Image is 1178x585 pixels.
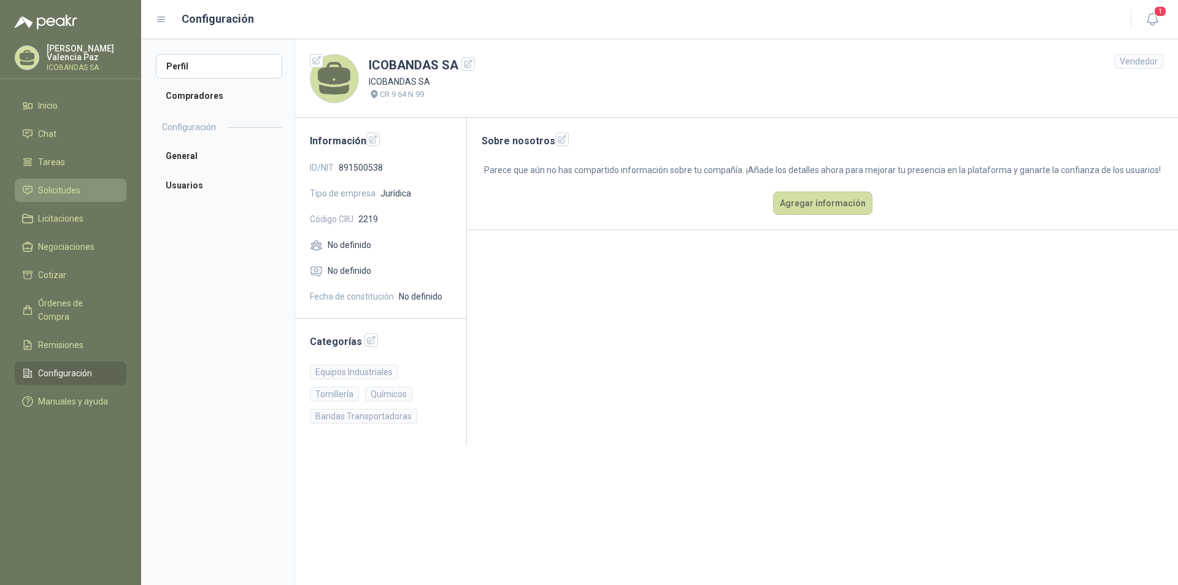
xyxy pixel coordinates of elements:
[38,155,65,169] span: Tareas
[310,333,452,349] h2: Categorías
[310,161,334,174] span: ID/NIT
[399,290,442,303] span: No definido
[15,362,126,385] a: Configuración
[365,387,412,401] div: Químicos
[156,83,282,108] a: Compradores
[156,54,282,79] a: Perfil
[47,64,126,71] p: ICOBANDAS SA
[38,212,83,225] span: Licitaciones
[38,296,115,323] span: Órdenes de Compra
[38,395,108,408] span: Manuales y ayuda
[15,235,126,258] a: Negociaciones
[15,122,126,145] a: Chat
[38,338,83,352] span: Remisiones
[310,365,398,379] div: Equipos Industriales
[38,366,92,380] span: Configuración
[15,15,77,29] img: Logo peakr
[328,264,371,277] span: No definido
[310,409,417,424] div: Bandas Transportadoras
[310,290,394,303] span: Fecha de constitución
[482,163,1163,177] p: Parece que aún no has compartido información sobre tu compañía. ¡Añade los detalles ahora para me...
[482,133,1163,149] h2: Sobre nosotros
[339,161,383,174] span: 891500538
[38,268,66,282] span: Cotizar
[380,88,424,101] p: CR 9 64 N 99
[47,44,126,61] p: [PERSON_NAME] Valencia Paz
[38,127,56,141] span: Chat
[38,184,80,197] span: Solicitudes
[380,187,411,200] span: Jurídica
[310,212,353,226] span: Código CIIU
[38,240,94,254] span: Negociaciones
[156,144,282,168] a: General
[310,187,375,200] span: Tipo de empresa
[156,173,282,198] a: Usuarios
[15,94,126,117] a: Inicio
[15,179,126,202] a: Solicitudes
[162,120,216,134] h2: Configuración
[15,333,126,357] a: Remisiones
[1153,6,1167,17] span: 1
[310,133,452,149] h2: Información
[15,207,126,230] a: Licitaciones
[15,292,126,328] a: Órdenes de Compra
[1141,9,1163,31] button: 1
[182,10,254,28] h1: Configuración
[38,99,58,112] span: Inicio
[310,387,359,401] div: Tornillería
[358,212,378,226] span: 2219
[1114,54,1163,69] div: Vendedor
[369,56,475,75] h1: ICOBANDAS SA
[773,192,872,215] button: Agregar información
[15,150,126,174] a: Tareas
[15,263,126,287] a: Cotizar
[369,75,475,88] p: ICOBANDAS SA
[15,390,126,413] a: Manuales y ayuda
[328,238,371,252] span: No definido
